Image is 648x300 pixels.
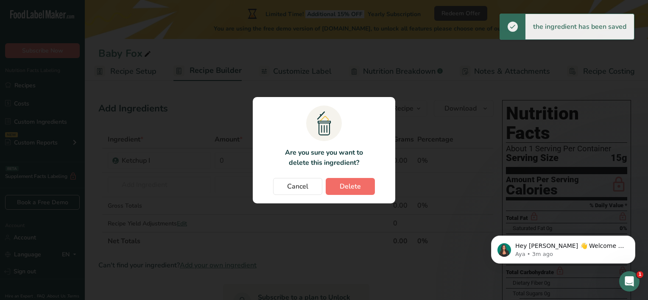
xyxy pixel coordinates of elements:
iframe: Intercom live chat [619,271,640,292]
span: Delete [340,181,361,192]
iframe: Intercom notifications message [478,218,648,277]
button: Cancel [273,178,322,195]
span: Cancel [287,181,308,192]
div: the ingredient has been saved [525,14,634,39]
span: 1 [637,271,643,278]
button: Delete [326,178,375,195]
p: Are you sure you want to delete this ingredient? [280,147,368,168]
